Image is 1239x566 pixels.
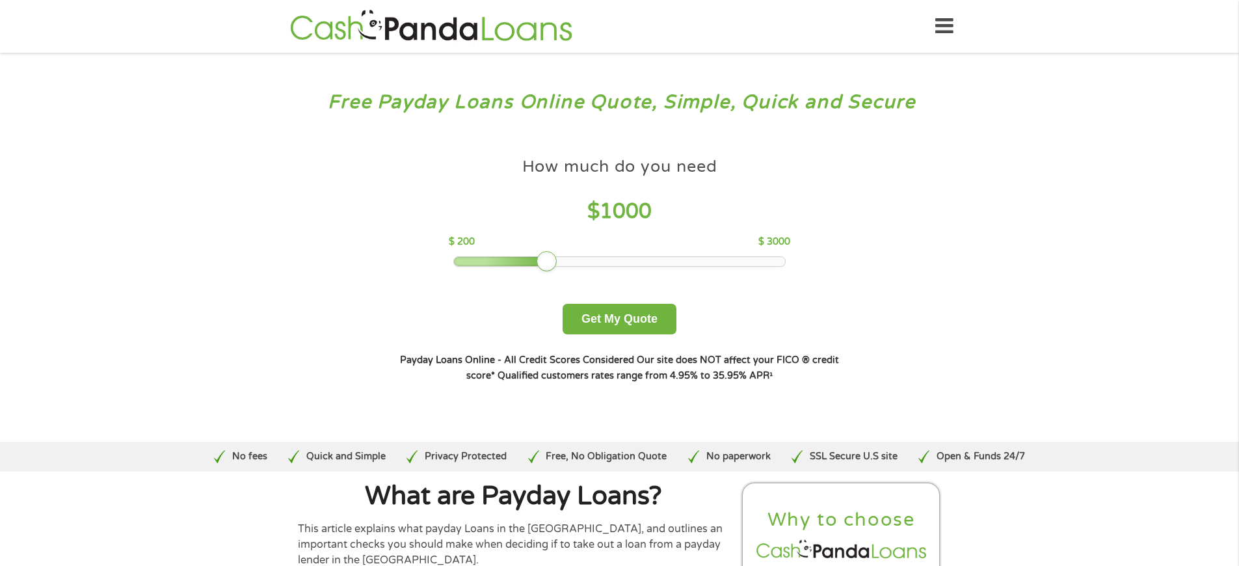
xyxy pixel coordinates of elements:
strong: Our site does NOT affect your FICO ® credit score* [466,355,839,381]
p: $ 200 [449,235,475,249]
p: Open & Funds 24/7 [937,450,1025,464]
p: SSL Secure U.S site [810,450,898,464]
button: Get My Quote [563,304,676,334]
h1: What are Payday Loans? [298,483,730,509]
img: GetLoanNow Logo [286,8,576,45]
p: No fees [232,450,267,464]
p: No paperwork [706,450,771,464]
span: 1000 [600,199,652,224]
p: $ 3000 [758,235,790,249]
strong: Payday Loans Online - All Credit Scores Considered [400,355,634,366]
h2: Why to choose [754,508,929,532]
h3: Free Payday Loans Online Quote, Simple, Quick and Secure [38,90,1202,115]
strong: Qualified customers rates range from 4.95% to 35.95% APR¹ [498,370,773,381]
p: Free, No Obligation Quote [546,450,667,464]
p: Quick and Simple [306,450,386,464]
p: Privacy Protected [425,450,507,464]
h4: $ [449,198,790,225]
h4: How much do you need [522,156,717,178]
